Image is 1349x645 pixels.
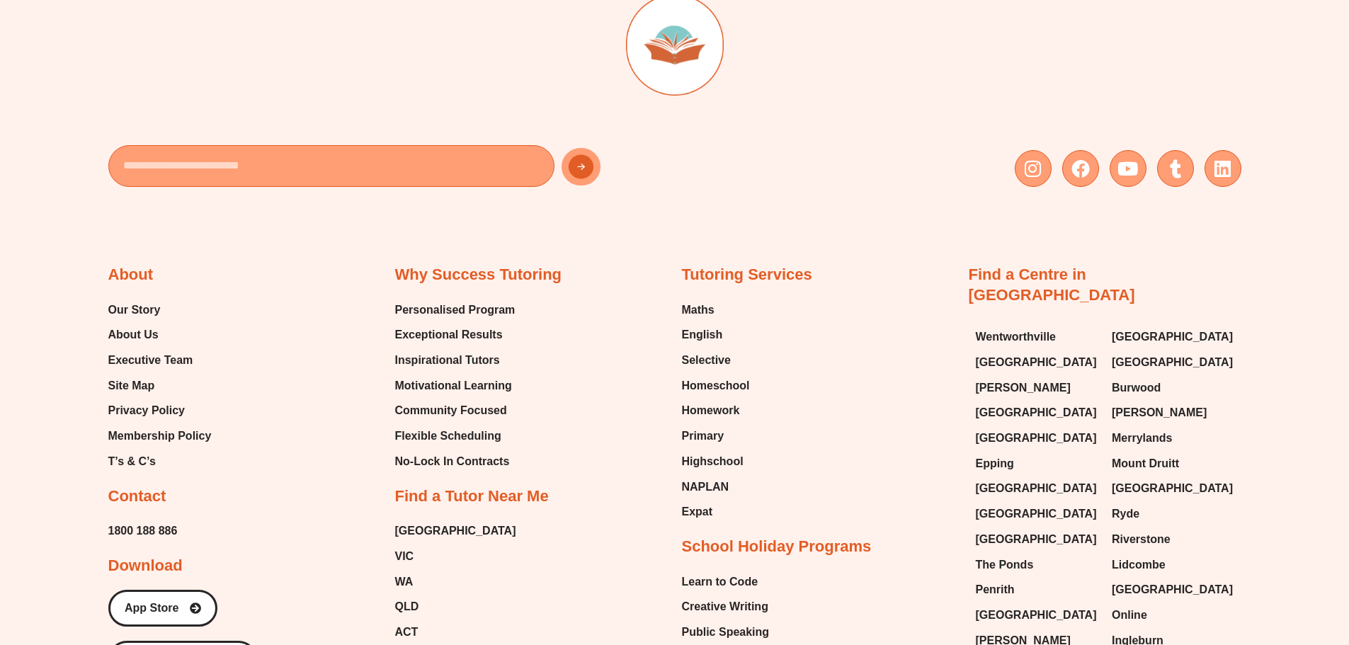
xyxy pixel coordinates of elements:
[395,299,516,321] a: Personalised Program
[1112,453,1179,474] span: Mount Druitt
[108,426,212,447] a: Membership Policy
[976,605,1098,626] a: [GEOGRAPHIC_DATA]
[682,571,758,593] span: Learn to Code
[976,478,1098,499] a: [GEOGRAPHIC_DATA]
[976,453,1014,474] span: Epping
[1113,485,1349,645] iframe: Chat Widget
[395,486,549,507] h2: Find a Tutor Near Me
[1112,605,1234,626] a: Online
[108,451,212,472] a: T’s & C’s
[395,324,503,346] span: Exceptional Results
[1112,503,1139,525] span: Ryde
[108,299,212,321] a: Our Story
[976,428,1098,449] a: [GEOGRAPHIC_DATA]
[976,554,1098,576] a: The Ponds
[976,428,1097,449] span: [GEOGRAPHIC_DATA]
[682,265,812,285] h2: Tutoring Services
[682,451,744,472] span: Highschool
[682,501,713,523] span: Expat
[1112,428,1172,449] span: Merrylands
[108,145,668,194] form: New Form
[682,476,729,498] span: NAPLAN
[108,324,212,346] a: About Us
[976,402,1098,423] a: [GEOGRAPHIC_DATA]
[395,451,510,472] span: No-Lock In Contracts
[1112,579,1234,600] a: [GEOGRAPHIC_DATA]
[682,324,750,346] a: English
[108,520,178,542] a: 1800 188 886
[976,453,1098,474] a: Epping
[1112,579,1233,600] span: [GEOGRAPHIC_DATA]
[1112,402,1207,423] span: [PERSON_NAME]
[395,375,512,396] span: Motivational Learning
[976,352,1098,373] a: [GEOGRAPHIC_DATA]
[1112,326,1234,348] a: [GEOGRAPHIC_DATA]
[395,400,516,421] a: Community Focused
[1112,377,1161,399] span: Burwood
[395,520,516,542] span: [GEOGRAPHIC_DATA]
[976,503,1097,525] span: [GEOGRAPHIC_DATA]
[682,426,750,447] a: Primary
[1112,503,1234,525] a: Ryde
[682,299,715,321] span: Maths
[976,402,1097,423] span: [GEOGRAPHIC_DATA]
[108,400,212,421] a: Privacy Policy
[682,476,750,498] a: NAPLAN
[682,375,750,396] a: Homeschool
[682,299,750,321] a: Maths
[1112,352,1234,373] a: [GEOGRAPHIC_DATA]
[976,377,1071,399] span: [PERSON_NAME]
[125,603,178,614] span: App Store
[976,352,1097,373] span: [GEOGRAPHIC_DATA]
[395,400,507,421] span: Community Focused
[1112,529,1171,550] span: Riverstone
[682,426,724,447] span: Primary
[682,324,723,346] span: English
[682,596,770,617] a: Creative Writing
[682,571,770,593] a: Learn to Code
[976,478,1097,499] span: [GEOGRAPHIC_DATA]
[1112,428,1234,449] a: Merrylands
[108,375,212,396] a: Site Map
[1112,554,1166,576] span: Lidcombe
[1112,478,1233,499] span: [GEOGRAPHIC_DATA]
[395,622,419,643] span: ACT
[976,326,1098,348] a: Wentworthville
[1112,478,1234,499] a: [GEOGRAPHIC_DATA]
[682,451,750,472] a: Highschool
[108,556,183,576] h2: Download
[395,546,414,567] span: VIC
[682,622,770,643] span: Public Speaking
[395,324,516,346] a: Exceptional Results
[395,350,500,371] span: Inspirational Tutors
[682,400,750,421] a: Homework
[108,590,217,627] a: App Store
[395,571,516,593] a: WA
[682,501,750,523] a: Expat
[108,451,156,472] span: T’s & C’s
[1112,529,1234,550] a: Riverstone
[1112,554,1234,576] a: Lidcombe
[395,622,516,643] a: ACT
[976,579,1098,600] a: Penrith
[1112,352,1233,373] span: [GEOGRAPHIC_DATA]
[108,350,212,371] a: Executive Team
[395,350,516,371] a: Inspirational Tutors
[395,265,562,285] h2: Why Success Tutoring
[682,350,750,371] a: Selective
[395,596,516,617] a: QLD
[682,537,872,557] h2: School Holiday Programs
[108,400,186,421] span: Privacy Policy
[976,503,1098,525] a: [GEOGRAPHIC_DATA]
[108,299,161,321] span: Our Story
[976,554,1034,576] span: The Ponds
[1112,605,1147,626] span: Online
[976,377,1098,399] a: [PERSON_NAME]
[969,266,1135,304] a: Find a Centre in [GEOGRAPHIC_DATA]
[1112,402,1234,423] a: [PERSON_NAME]
[976,326,1057,348] span: Wentworthville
